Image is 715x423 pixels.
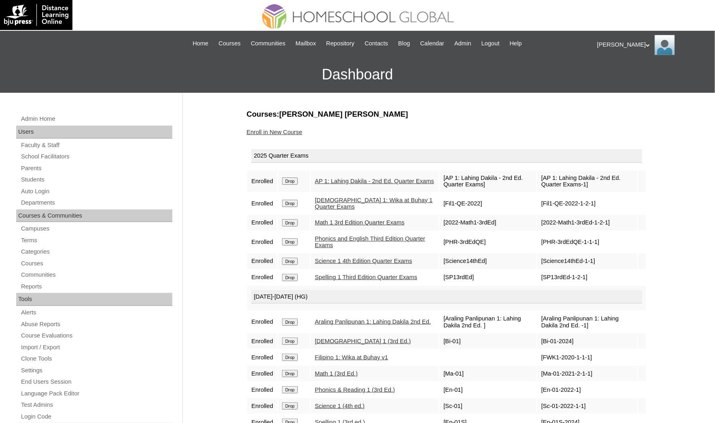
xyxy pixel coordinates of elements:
[315,258,412,264] a: Science 1 4th Edition Quarter Exams
[315,354,388,361] a: Filipino 1: Wika at Buhay v1
[20,175,172,185] a: Students
[365,39,388,48] span: Contacts
[597,35,707,55] div: [PERSON_NAME]
[16,126,172,139] div: Users
[282,386,298,393] input: Drop
[189,39,212,48] a: Home
[20,412,172,422] a: Login Code
[20,140,172,150] a: Faculty & Staff
[282,219,298,226] input: Drop
[247,398,277,414] td: Enrolled
[282,318,298,326] input: Drop
[315,387,395,393] a: Phonics & Reading 1 (3rd Ed.)
[282,258,298,265] input: Drop
[214,39,245,48] a: Courses
[439,311,537,333] td: [Araling Panlipunan 1: Lahing Dakila 2nd Ed. ]
[537,382,637,397] td: [En-01-2022-1]
[439,382,537,397] td: [En-01]
[20,331,172,341] a: Course Evaluations
[420,39,444,48] span: Calendar
[247,382,277,397] td: Enrolled
[439,215,537,231] td: [2022-Math1-3rdEd]
[394,39,414,48] a: Blog
[20,258,172,269] a: Courses
[537,398,637,414] td: [Sc-01-2022-1-1]
[537,333,637,349] td: [Bi-01-2024]
[20,114,172,124] a: Admin Home
[20,377,172,387] a: End Users Session
[251,149,642,163] div: 2025 Quarter Exams
[20,224,172,234] a: Campuses
[20,152,172,162] a: School Facilitators
[219,39,241,48] span: Courses
[439,366,537,381] td: [Ma-01]
[537,254,637,269] td: [Science14thEd-1-1]
[20,282,172,292] a: Reports
[439,171,537,192] td: [AP 1: Lahing Dakila - 2nd Ed. Quarter Exams]
[20,400,172,410] a: Test Admins
[247,366,277,381] td: Enrolled
[439,398,537,414] td: [Sc-01]
[315,338,411,344] a: [DEMOGRAPHIC_DATA] 1 (3rd Ed.)
[510,39,522,48] span: Help
[537,193,637,214] td: [Fil1-QE-2022-1-2-1]
[537,311,637,333] td: [Araling Panlipunan 1: Lahing Dakila 2nd Ed. -1]
[20,342,172,352] a: Import / Export
[246,109,647,120] h3: Courses:[PERSON_NAME] [PERSON_NAME]
[282,274,298,281] input: Drop
[251,39,286,48] span: Communities
[315,219,405,226] a: Math 1 3rd Edition Quarter Exams
[537,270,637,285] td: [SP13rdEd-1-2-1]
[361,39,392,48] a: Contacts
[537,350,637,365] td: [FWK1-2020-1-1-1]
[20,354,172,364] a: Clone Tools
[326,39,354,48] span: Repository
[247,193,277,214] td: Enrolled
[439,193,537,214] td: [Fil1-QE-2022]
[315,403,365,409] a: Science 1 (4th ed.)
[439,231,537,253] td: [PHR-3rdEdQE]
[282,370,298,377] input: Drop
[315,318,431,325] a: Araling Panlipunan 1: Lahing Dakila 2nd Ed.
[315,197,433,210] a: [DEMOGRAPHIC_DATA] 1: Wika at Buhay 1 Quarter Exams
[282,338,298,345] input: Drop
[247,254,277,269] td: Enrolled
[16,293,172,306] div: Tools
[439,254,537,269] td: [Science14thEd]
[315,370,358,377] a: Math 1 (3rd Ed.)
[4,56,711,93] h3: Dashboard
[315,178,434,184] a: AP 1: Lahing Dakila - 2nd Ed. Quarter Exams
[315,235,425,249] a: Phonics and English Third Edition Quarter Exams
[655,35,675,55] img: Ariane Ebuen
[439,270,537,285] td: [SP13rdEd]
[537,366,637,381] td: [Ma-01-2021-2-1-1]
[398,39,410,48] span: Blog
[16,209,172,222] div: Courses & Communities
[537,171,637,192] td: [AP 1: Lahing Dakila - 2nd Ed. Quarter Exams-1]
[477,39,504,48] a: Logout
[193,39,208,48] span: Home
[20,308,172,318] a: Alerts
[247,215,277,231] td: Enrolled
[20,163,172,173] a: Parents
[454,39,471,48] span: Admin
[247,270,277,285] td: Enrolled
[20,235,172,246] a: Terms
[282,200,298,207] input: Drop
[482,39,500,48] span: Logout
[416,39,448,48] a: Calendar
[282,238,298,246] input: Drop
[20,186,172,197] a: Auto Login
[450,39,475,48] a: Admin
[439,333,537,349] td: [Bi-01]
[282,354,298,361] input: Drop
[315,274,417,280] a: Spelling 1 Third Edition Quarter Exams
[4,4,68,26] img: logo-white.png
[247,39,290,48] a: Communities
[537,231,637,253] td: [PHR-3rdEdQE-1-1-1]
[247,231,277,253] td: Enrolled
[247,311,277,333] td: Enrolled
[247,171,277,192] td: Enrolled
[20,319,172,329] a: Abuse Reports
[246,129,302,135] a: Enroll in New Course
